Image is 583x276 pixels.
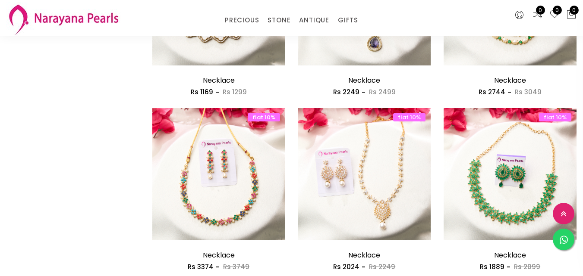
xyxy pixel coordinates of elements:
span: Rs 1169 [191,87,213,96]
span: Rs 3749 [223,262,249,271]
a: Necklace [494,75,526,85]
a: Necklace [203,250,235,260]
span: 0 [553,6,562,15]
span: flat 10% [248,113,280,121]
span: Rs 3049 [515,87,542,96]
a: PRECIOUS [225,14,259,27]
span: Rs 2249 [333,87,359,96]
a: 0 [549,9,560,21]
a: 0 [533,9,543,21]
button: 0 [566,9,577,21]
span: 0 [570,6,579,15]
span: Rs 2744 [479,87,505,96]
a: Necklace [348,75,380,85]
span: Rs 2024 [333,262,359,271]
span: 0 [536,6,545,15]
span: Rs 2099 [514,262,540,271]
a: Necklace [494,250,526,260]
span: flat 10% [393,113,425,121]
span: Rs 2249 [369,262,395,271]
span: flat 10% [539,113,571,121]
span: Rs 2499 [369,87,396,96]
a: Necklace [348,250,380,260]
a: Necklace [203,75,235,85]
span: Rs 3374 [188,262,214,271]
span: Rs 1889 [480,262,504,271]
a: ANTIQUE [299,14,329,27]
a: STONE [268,14,290,27]
span: Rs 1299 [223,87,247,96]
a: GIFTS [338,14,358,27]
